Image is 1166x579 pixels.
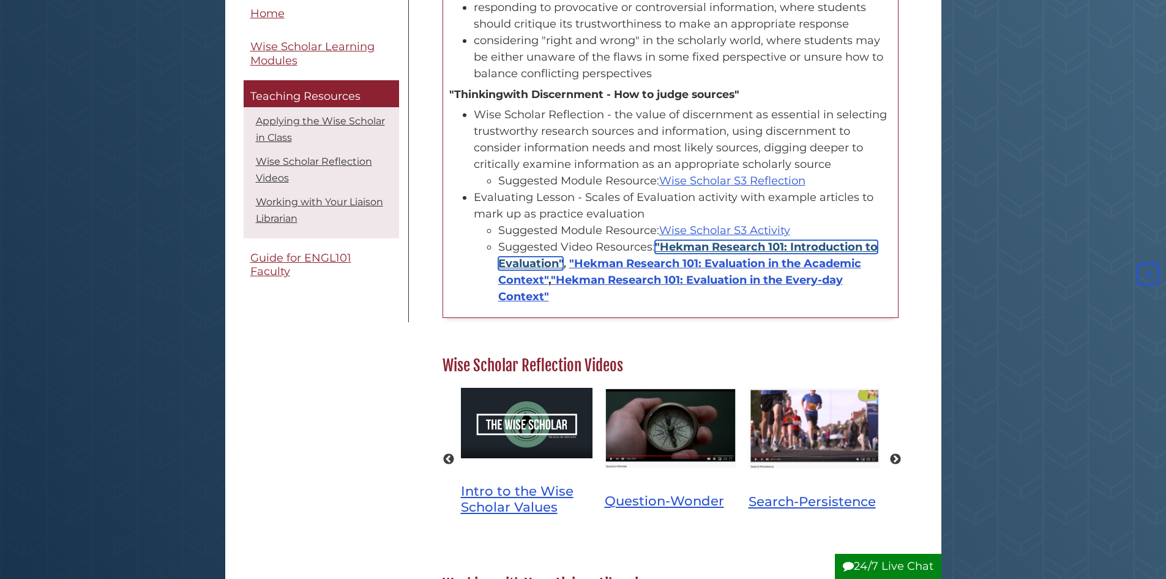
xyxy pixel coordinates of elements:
strong: , [498,240,878,270]
strong: , [498,257,861,303]
a: Wise Scholar S3 Reflection [659,174,805,187]
h2: Wise Scholar Reflection Videos [436,356,905,376]
span: Teaching Resources [250,90,361,104]
a: Intro to the Wise Scholar Values [461,483,574,515]
li: Suggested Video Resources: [498,239,892,305]
button: 24/7 Live Chat [835,554,941,579]
button: Previous [443,453,455,466]
li: Wise Scholar Reflection - the value of discernment as essential in selecting trustworthy research... [474,107,892,189]
a: Search-Persistence [749,493,876,509]
li: Evaluating Lesson - Scales of Evaluation activity with example articles to mark up as practice ev... [474,189,892,305]
a: Teaching Resources [244,81,399,108]
li: considering "right and wrong" in the scholarly world, where students may be either unaware of the... [474,32,892,82]
a: Back to Top [1134,267,1163,281]
a: Wise Scholar S3 Activity [659,224,790,237]
a: Guide for ENGL101 Faculty [244,244,399,286]
b: with Discernment - How to judge sources" [471,88,739,100]
a: "Hekman Research 101: Evaluation in the Every-day Context" [498,273,843,303]
li: Suggested Module Resource: [498,222,892,239]
a: "Hekman Research 101: Introduction to Evaluation" [498,240,878,270]
a: Wise Scholar Learning Modules [244,34,399,75]
span: "Thi [449,88,471,100]
button: Next [889,453,902,466]
span: Wise Scholar Learning Modules [250,40,375,68]
a: Working with Your Liaison Librarian [256,196,383,224]
li: Suggested Module Resource: [498,173,892,189]
span: Guide for ENGL101 Faculty [250,251,351,279]
a: "Hekman Research 101: Evaluation in the Academic Context" [498,257,861,287]
a: Applying the Wise Scholar in Class [256,115,385,143]
span: Home [250,7,285,20]
strong: nking [471,88,503,100]
a: Wise Scholar Reflection Videos [256,156,372,184]
a: Question-Wonder [605,493,724,509]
